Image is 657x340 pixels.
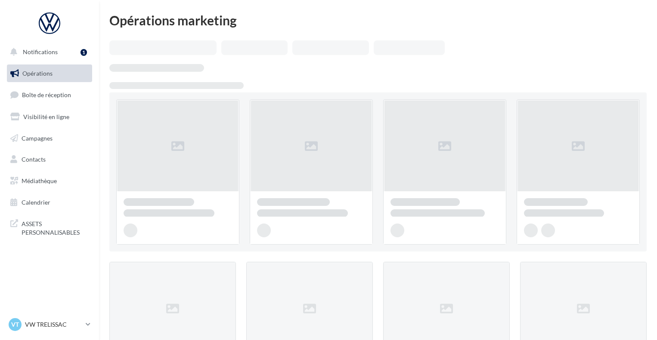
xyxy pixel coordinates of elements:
[5,108,94,126] a: Visibilité en ligne
[22,177,57,184] span: Médiathèque
[5,64,94,83] a: Opérations
[5,43,90,61] button: Notifications 1
[22,70,53,77] span: Opérations
[25,320,82,329] p: VW TRELISSAC
[109,14,647,27] div: Opérations marketing
[5,172,94,190] a: Médiathèque
[5,86,94,104] a: Boîte de réception
[5,214,94,240] a: ASSETS PERSONNALISABLES
[23,113,69,120] span: Visibilité en ligne
[22,134,53,141] span: Campagnes
[7,316,92,333] a: VT VW TRELISSAC
[5,150,94,168] a: Contacts
[22,218,89,236] span: ASSETS PERSONNALISABLES
[5,193,94,211] a: Calendrier
[11,320,19,329] span: VT
[22,91,71,98] span: Boîte de réception
[22,156,46,163] span: Contacts
[5,129,94,147] a: Campagnes
[22,199,50,206] span: Calendrier
[23,48,58,55] span: Notifications
[81,49,87,56] div: 1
